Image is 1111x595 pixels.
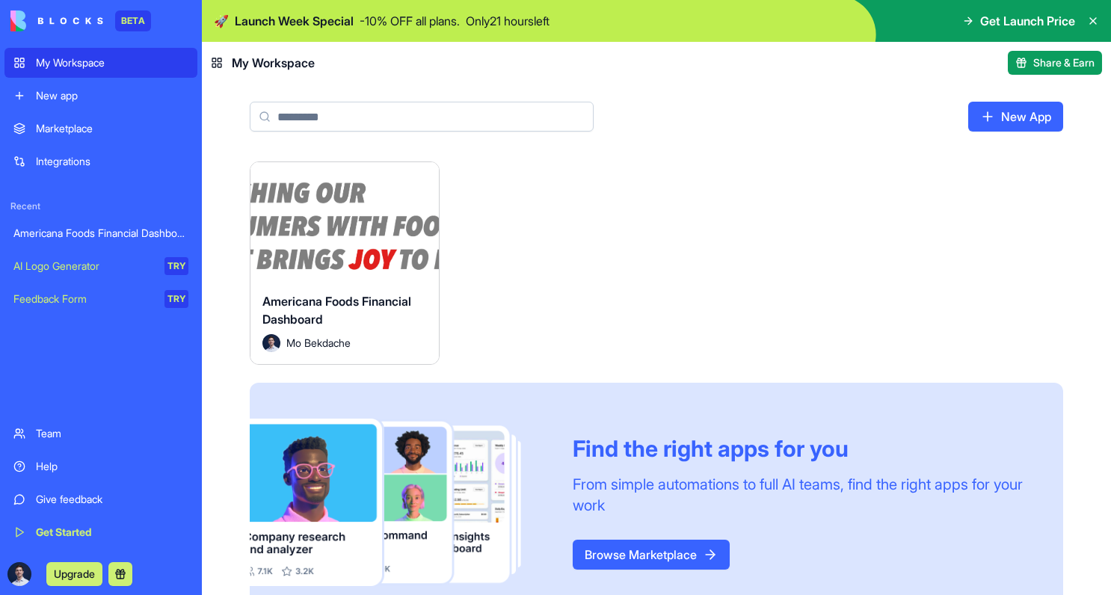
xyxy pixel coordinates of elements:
[573,435,1027,462] div: Find the right apps for you
[36,88,188,103] div: New app
[36,55,188,70] div: My Workspace
[4,147,197,176] a: Integrations
[4,81,197,111] a: New app
[286,335,351,351] span: Mo Bekdache
[4,419,197,448] a: Team
[250,161,440,365] a: Americana Foods Financial DashboardAvatarMo Bekdache
[36,459,188,474] div: Help
[4,218,197,248] a: Americana Foods Financial Dashboard
[4,114,197,144] a: Marketplace
[115,10,151,31] div: BETA
[46,562,102,586] button: Upgrade
[235,12,354,30] span: Launch Week Special
[13,292,154,306] div: Feedback Form
[1008,51,1102,75] button: Share & Earn
[164,290,188,308] div: TRY
[7,562,31,586] img: ACg8ocJhg5-dqjG9-d40OG5CHrKgQz-Bn-otIbBoXEwi186XINLBJiMx=s96-c
[466,12,550,30] p: Only 21 hours left
[36,154,188,169] div: Integrations
[13,259,154,274] div: AI Logo Generator
[36,525,188,540] div: Get Started
[13,226,188,241] div: Americana Foods Financial Dashboard
[4,484,197,514] a: Give feedback
[4,251,197,281] a: AI Logo GeneratorTRY
[232,54,315,72] span: My Workspace
[262,294,411,327] span: Americana Foods Financial Dashboard
[10,10,151,31] a: BETA
[360,12,460,30] p: - 10 % OFF all plans.
[4,517,197,547] a: Get Started
[164,257,188,275] div: TRY
[36,121,188,136] div: Marketplace
[214,12,229,30] span: 🚀
[4,451,197,481] a: Help
[573,474,1027,516] div: From simple automations to full AI teams, find the right apps for your work
[980,12,1075,30] span: Get Launch Price
[4,200,197,212] span: Recent
[250,419,549,587] img: Frame_181_egmpey.png
[10,10,103,31] img: logo
[36,492,188,507] div: Give feedback
[573,540,730,570] a: Browse Marketplace
[4,284,197,314] a: Feedback FormTRY
[4,48,197,78] a: My Workspace
[46,566,102,581] a: Upgrade
[968,102,1063,132] a: New App
[36,426,188,441] div: Team
[1033,55,1095,70] span: Share & Earn
[262,334,280,352] img: Avatar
